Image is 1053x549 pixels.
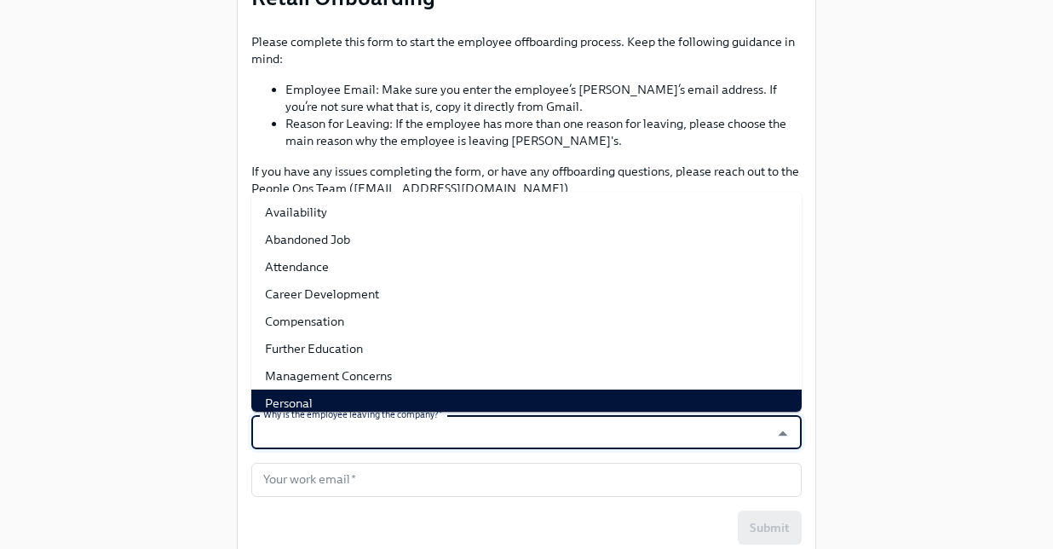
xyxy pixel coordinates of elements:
[251,33,802,67] p: Please complete this form to start the employee offboarding process. Keep the following guidance ...
[251,362,802,390] li: Management Concerns
[251,226,802,253] li: Abandoned Job
[251,308,802,335] li: Compensation
[251,253,802,280] li: Attendance
[251,335,802,362] li: Further Education
[769,420,796,447] button: Close
[251,280,802,308] li: Career Development
[251,163,802,197] p: If you have any issues completing the form, or have any offboarding questions, please reach out t...
[251,199,802,226] li: Availability
[251,390,802,417] li: Personal
[285,115,802,149] li: Reason for Leaving: If the employee has more than one reason for leaving, please choose the main ...
[285,81,802,115] li: Employee Email: Make sure you enter the employee’s [PERSON_NAME]’s email address. If you’re not s...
